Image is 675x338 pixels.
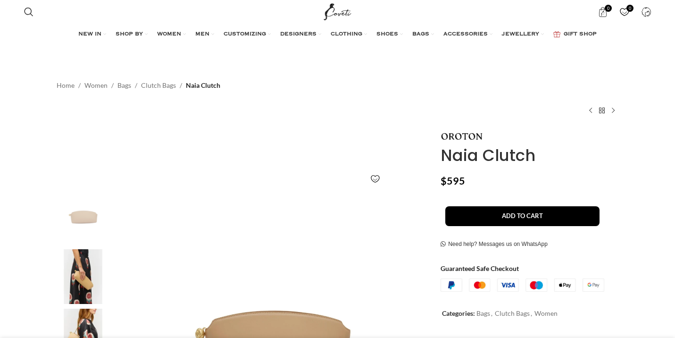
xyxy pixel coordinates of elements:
a: Women [84,80,108,91]
a: CLOTHING [331,25,367,44]
span: ACCESSORIES [443,31,488,38]
span: JEWELLERY [502,31,539,38]
a: 0 [593,2,612,21]
span: GIFT SHOP [564,31,597,38]
span: MEN [195,31,209,38]
span: SHOP BY [116,31,143,38]
span: Naia Clutch [186,80,220,91]
a: SHOP BY [116,25,148,44]
div: My Wishlist [615,2,634,21]
a: Need help? Messages us on WhatsApp [441,241,548,248]
a: GIFT SHOP [553,25,597,44]
a: WOMEN [157,25,186,44]
nav: Breadcrumb [57,80,220,91]
span: WOMEN [157,31,181,38]
a: Bags [117,80,131,91]
a: MEN [195,25,214,44]
img: guaranteed-safe-checkout-bordered.j [441,279,604,292]
span: SHOES [376,31,398,38]
a: DESIGNERS [280,25,321,44]
a: Home [57,80,75,91]
a: Site logo [322,7,353,15]
button: Add to cart [445,206,600,226]
span: BAGS [412,31,429,38]
img: Oroton [54,249,112,304]
span: Categories: [442,309,475,317]
a: BAGS [412,25,434,44]
div: Main navigation [19,25,656,44]
img: GiftBag [553,31,560,37]
a: 0 [615,2,634,21]
bdi: 595 [441,175,465,187]
span: CLOTHING [331,31,362,38]
a: JEWELLERY [502,25,544,44]
a: Previous product [585,105,596,116]
span: $ [441,175,447,187]
span: 0 [605,5,612,12]
a: Clutch Bags [141,80,176,91]
img: Naia Clutch [54,189,112,245]
a: Search [19,2,38,21]
a: Women [534,309,558,317]
h1: Naia Clutch [441,146,618,165]
a: NEW IN [78,25,106,44]
a: SHOES [376,25,403,44]
span: , [531,308,532,319]
span: DESIGNERS [280,31,317,38]
a: CUSTOMIZING [224,25,271,44]
a: Bags [476,309,490,317]
a: Clutch Bags [495,309,530,317]
strong: Guaranteed Safe Checkout [441,264,519,272]
a: Next product [608,105,619,116]
span: , [491,308,492,319]
span: CUSTOMIZING [224,31,266,38]
span: 0 [626,5,633,12]
img: Oroton [441,133,483,140]
a: ACCESSORIES [443,25,492,44]
span: NEW IN [78,31,101,38]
